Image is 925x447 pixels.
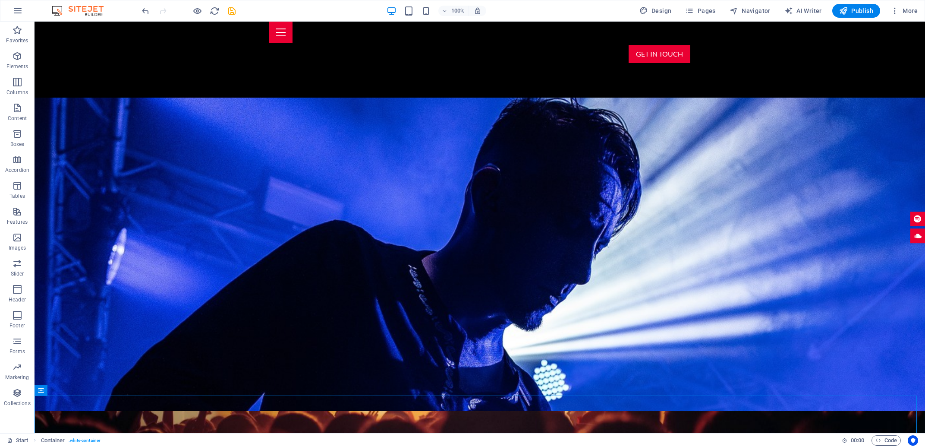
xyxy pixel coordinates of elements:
i: Undo: Duplicate elements (Ctrl+Z) [141,6,151,16]
p: Features [7,219,28,225]
p: Favorites [6,37,28,44]
h6: Session time [842,435,865,446]
button: More [887,4,921,18]
button: Navigator [726,4,774,18]
span: . white-container [69,435,101,446]
p: Columns [6,89,28,96]
p: Elements [6,63,28,70]
button: Design [636,4,675,18]
div: Design (Ctrl+Alt+Y) [636,4,675,18]
img: Editor Logo [50,6,114,16]
p: Header [9,296,26,303]
i: On resize automatically adjust zoom level to fit chosen device. [474,7,481,15]
p: Boxes [10,141,25,148]
p: Marketing [5,374,29,381]
button: Usercentrics [908,435,918,446]
span: More [890,6,918,15]
span: Click to select. Double-click to edit [41,435,65,446]
p: Images [9,244,26,251]
button: Click here to leave preview mode and continue editing [192,6,202,16]
span: 00 00 [851,435,864,446]
a: Click to cancel selection. Double-click to open Pages [7,435,28,446]
button: save [227,6,237,16]
p: Forms [9,348,25,355]
button: Publish [832,4,880,18]
span: Publish [839,6,873,15]
button: 100% [438,6,469,16]
i: Reload page [210,6,220,16]
button: reload [209,6,220,16]
i: Save (Ctrl+S) [227,6,237,16]
nav: breadcrumb [41,435,101,446]
span: Navigator [730,6,771,15]
p: Slider [11,270,24,277]
button: undo [140,6,151,16]
p: Tables [9,193,25,200]
h6: 100% [451,6,465,16]
span: Pages [685,6,715,15]
button: AI Writer [781,4,825,18]
span: : [857,437,858,444]
span: Code [875,435,897,446]
button: Pages [682,4,719,18]
button: Code [872,435,901,446]
p: Content [8,115,27,122]
p: Collections [4,400,30,407]
p: Footer [9,322,25,329]
span: Design [639,6,672,15]
p: Accordion [5,167,29,174]
span: AI Writer [784,6,822,15]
